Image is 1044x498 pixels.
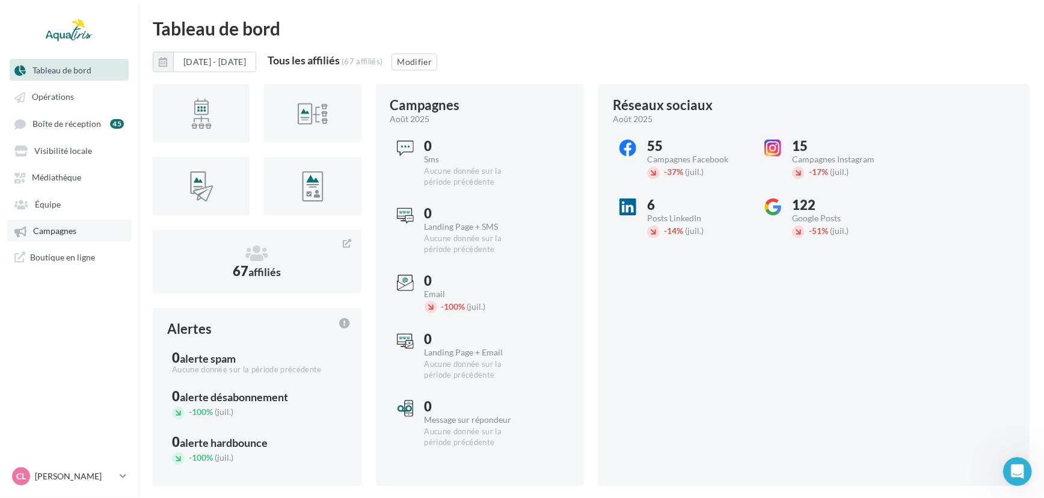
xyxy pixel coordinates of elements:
[647,140,748,153] div: 55
[425,400,525,413] div: 0
[1003,457,1032,486] iframe: Intercom live chat
[248,265,281,278] span: affiliés
[792,214,892,223] div: Google Posts
[25,262,201,274] div: Poser une question
[12,316,229,481] div: 🔎 Filtrez plus efficacement vos avis
[98,405,158,414] span: Conversations
[13,200,228,245] div: Profile image for Service Client DigitaleoNotez votre conversationService Client Digitaleo•Il y a...
[25,211,49,235] img: Profile image for Service Client Digitaleo
[425,166,525,188] div: Aucune donnée sur la période précédente
[7,85,131,107] a: Opérations
[425,274,525,287] div: 0
[441,301,444,312] span: -
[425,333,525,346] div: 0
[664,167,683,177] span: 37%
[215,407,233,417] span: (juil.)
[342,57,382,66] div: (67 affiliés)
[25,192,216,205] div: Message récent
[809,167,812,177] span: -
[189,407,213,417] span: 100%
[16,470,26,482] span: CL
[7,112,131,135] a: Boîte de réception 45
[425,416,525,424] div: Message sur répondeur
[13,316,228,401] img: 🔎 Filtrez plus efficacement vos avis
[441,301,465,312] span: 100%
[24,23,108,42] img: logo
[425,426,525,448] div: Aucune donnée sur la période précédente
[110,119,124,129] div: 45
[664,226,667,236] span: -
[7,140,131,161] a: Visibilité locale
[7,220,131,241] a: Campagnes
[172,351,342,364] div: 0
[32,65,91,75] span: Tableau de bord
[425,155,525,164] div: Sms
[35,199,61,209] span: Équipe
[48,375,96,423] button: Actualités
[425,348,525,357] div: Landing Page + Email
[215,452,233,463] span: (juil.)
[192,375,241,423] button: Aide
[25,274,201,300] div: Notre bot et notre équipe peuvent vous aider
[792,155,892,164] div: Campagnes Instagram
[173,52,256,72] button: [DATE] - [DATE]
[268,55,340,66] div: Tous les affiliés
[7,247,131,268] a: Boutique en ligne
[613,113,652,125] span: août 2025
[12,251,229,310] div: Poser une questionNotre bot et notre équipe peuvent vous aider
[10,465,129,488] a: CL [PERSON_NAME]
[425,223,525,231] div: Landing Page + SMS
[391,54,437,70] button: Modifier
[189,452,213,463] span: 100%
[51,405,93,414] span: Actualités
[24,85,216,126] p: Bonjour [PERSON_NAME]👋
[647,155,748,164] div: Campagnes Facebook
[425,359,525,381] div: Aucune donnée sur la période précédente
[207,19,229,41] div: Fermer
[809,226,828,236] span: 51%
[830,226,849,236] span: (juil.)
[7,59,131,81] a: Tableau de bord
[30,251,95,263] span: Boutique en ligne
[467,301,486,312] span: (juil.)
[153,52,256,72] button: [DATE] - [DATE]
[7,193,131,215] a: Équipe
[54,223,146,235] div: Service Client Digitaleo
[613,99,713,112] div: Réseaux sociaux
[189,452,192,463] span: -
[792,198,892,212] div: 122
[664,167,667,177] span: -
[425,140,525,153] div: 0
[96,375,144,423] button: Conversations
[207,405,226,414] span: Aide
[33,226,76,236] span: Campagnes
[12,182,229,245] div: Message récentProfile image for Service Client DigitaleoNotez votre conversationService Client Di...
[172,364,342,375] div: Aucune donnée sur la période précédente
[664,226,683,236] span: 14%
[32,92,74,102] span: Opérations
[809,167,828,177] span: 17%
[32,118,101,129] span: Boîte de réception
[425,290,525,298] div: Email
[647,198,748,212] div: 6
[685,226,704,236] span: (juil.)
[24,126,216,167] p: Comment pouvons-nous vous aider ?
[180,392,288,402] div: alerte désabonnement
[830,167,849,177] span: (juil.)
[7,166,131,188] a: Médiathèque
[32,173,81,183] span: Médiathèque
[154,405,183,414] span: Tâches
[35,470,115,482] p: [PERSON_NAME]
[54,211,159,221] span: Notez votre conversation
[34,146,92,156] span: Visibilité locale
[172,435,342,449] div: 0
[809,226,812,236] span: -
[390,113,430,125] span: août 2025
[233,263,281,279] span: 67
[647,214,748,223] div: Posts LinkedIn
[148,223,201,235] div: • Il y a 1 sem
[144,375,192,423] button: Tâches
[390,99,460,112] div: Campagnes
[425,207,525,220] div: 0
